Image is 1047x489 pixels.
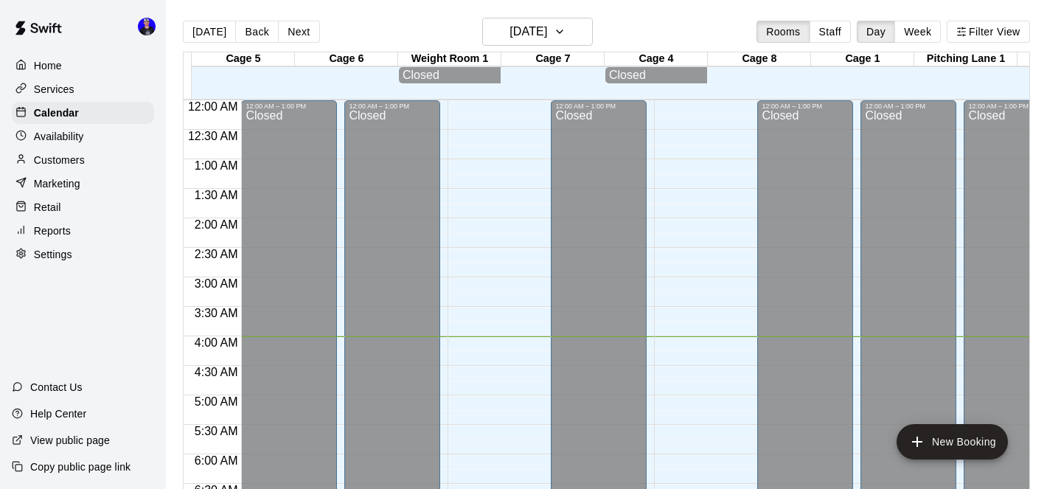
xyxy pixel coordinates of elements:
[34,223,71,238] p: Reports
[30,433,110,448] p: View public page
[191,277,242,290] span: 3:00 AM
[138,18,156,35] img: Tyler LeClair
[12,125,154,148] a: Availability
[246,103,333,110] div: 12:00 AM – 1:00 PM
[482,18,593,46] button: [DATE]
[191,189,242,201] span: 1:30 AM
[914,52,1018,66] div: Pitching Lane 1
[12,149,154,171] a: Customers
[403,69,497,82] div: Closed
[349,103,436,110] div: 12:00 AM – 1:00 PM
[12,102,154,124] a: Calendar
[509,21,547,42] h6: [DATE]
[762,103,849,110] div: 12:00 AM – 1:00 PM
[34,105,79,120] p: Calendar
[708,52,811,66] div: Cage 8
[12,243,154,266] a: Settings
[857,21,895,43] button: Day
[12,173,154,195] a: Marketing
[811,52,914,66] div: Cage 1
[897,424,1008,459] button: add
[34,58,62,73] p: Home
[34,153,85,167] p: Customers
[12,196,154,218] a: Retail
[34,200,61,215] p: Retail
[756,21,810,43] button: Rooms
[398,52,501,66] div: Weight Room 1
[12,78,154,100] a: Services
[278,21,319,43] button: Next
[609,69,703,82] div: Closed
[30,380,83,395] p: Contact Us
[191,218,242,231] span: 2:00 AM
[191,336,242,349] span: 4:00 AM
[191,307,242,319] span: 3:30 AM
[184,130,242,142] span: 12:30 AM
[30,459,131,474] p: Copy public page link
[12,220,154,242] a: Reports
[501,52,605,66] div: Cage 7
[810,21,852,43] button: Staff
[191,454,242,467] span: 6:00 AM
[34,129,84,144] p: Availability
[191,248,242,260] span: 2:30 AM
[865,103,952,110] div: 12:00 AM – 1:00 PM
[30,406,86,421] p: Help Center
[947,21,1029,43] button: Filter View
[191,366,242,378] span: 4:30 AM
[183,21,236,43] button: [DATE]
[295,52,398,66] div: Cage 6
[192,52,295,66] div: Cage 5
[34,82,74,97] p: Services
[184,100,242,113] span: 12:00 AM
[555,103,642,110] div: 12:00 AM – 1:00 PM
[191,159,242,172] span: 1:00 AM
[34,176,80,191] p: Marketing
[12,55,154,77] a: Home
[235,21,279,43] button: Back
[894,21,941,43] button: Week
[191,425,242,437] span: 5:30 AM
[191,395,242,408] span: 5:00 AM
[605,52,708,66] div: Cage 4
[34,247,72,262] p: Settings
[135,12,166,41] div: Tyler LeClair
